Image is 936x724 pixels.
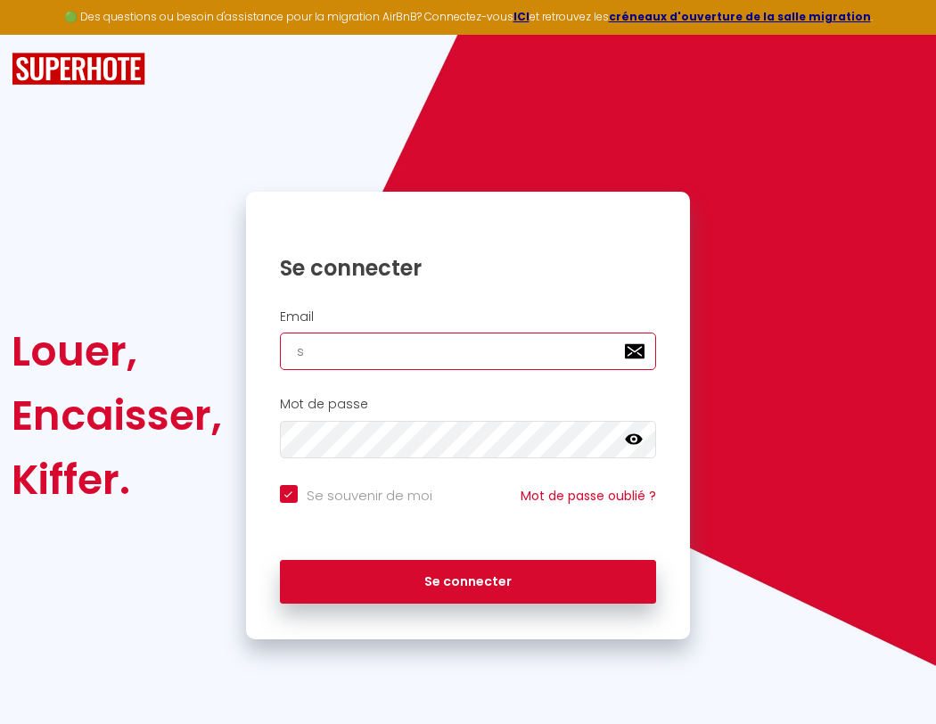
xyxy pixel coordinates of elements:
[12,383,222,448] div: Encaisser,
[12,53,145,86] img: SuperHote logo
[14,7,68,61] button: Ouvrir le widget de chat LiveChat
[280,333,657,370] input: Ton Email
[12,448,222,512] div: Kiffer.
[513,9,530,24] a: ICI
[280,254,657,282] h1: Se connecter
[280,560,657,605] button: Se connecter
[12,319,222,383] div: Louer,
[280,397,657,412] h2: Mot de passe
[521,487,656,505] a: Mot de passe oublié ?
[609,9,871,24] a: créneaux d'ouverture de la salle migration
[280,309,657,325] h2: Email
